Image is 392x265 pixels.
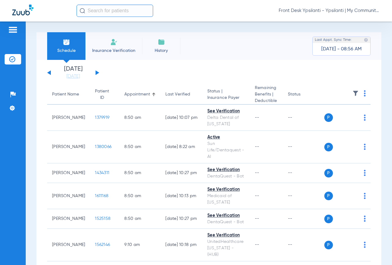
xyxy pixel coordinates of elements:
[160,131,202,163] td: [DATE] 8:22 AM
[119,183,160,209] td: 8:50 AM
[160,229,202,261] td: [DATE] 10:18 PM
[47,229,90,261] td: [PERSON_NAME]
[207,115,245,127] div: Delta Dental of [US_STATE]
[207,193,245,206] div: Medicaid of [US_STATE]
[255,216,259,221] span: --
[52,48,81,54] span: Schedule
[364,38,368,42] img: last sync help info
[55,73,92,80] a: [DATE]
[255,98,278,104] span: Deductible
[324,241,333,249] span: P
[52,91,79,98] div: Patient Name
[202,85,250,105] th: Status |
[361,236,392,265] iframe: Chat Widget
[207,141,245,160] div: Sun Life/Dentaquest - AI
[119,105,160,131] td: 8:50 AM
[55,66,92,80] li: [DATE]
[207,108,245,115] div: See Verification
[165,91,190,98] div: Last Verified
[77,5,153,17] input: Search for patients
[95,88,109,101] div: Patient ID
[255,145,259,149] span: --
[283,131,324,163] td: --
[250,85,283,105] th: Remaining Benefits |
[52,91,85,98] div: Patient Name
[110,38,118,46] img: Manual Insurance Verification
[95,115,109,120] span: 1379919
[315,37,352,43] span: Last Appt. Sync Time:
[324,215,333,223] span: P
[95,243,110,247] span: 1562146
[63,38,70,46] img: Schedule
[283,105,324,131] td: --
[119,163,160,183] td: 8:50 AM
[207,95,245,101] span: Insurance Payer
[12,5,33,15] img: Zuub Logo
[160,209,202,229] td: [DATE] 10:27 PM
[321,46,362,52] span: [DATE] - 08:56 AM
[364,144,366,150] img: group-dot-blue.svg
[352,90,359,96] img: filter.svg
[119,209,160,229] td: 8:50 AM
[119,229,160,261] td: 9:10 AM
[324,169,333,177] span: P
[364,90,366,96] img: group-dot-blue.svg
[255,115,259,120] span: --
[95,88,115,101] div: Patient ID
[324,192,333,200] span: P
[207,232,245,239] div: See Verification
[324,113,333,122] span: P
[207,134,245,141] div: Active
[255,194,259,198] span: --
[283,229,324,261] td: --
[283,183,324,209] td: --
[95,216,111,221] span: 1525158
[90,48,138,54] span: Insurance Verification
[283,209,324,229] td: --
[255,243,259,247] span: --
[283,163,324,183] td: --
[47,183,90,209] td: [PERSON_NAME]
[207,167,245,173] div: See Verification
[95,145,111,149] span: 1380066
[207,239,245,258] div: UnitedHealthcare [US_STATE] - (HUB)
[147,48,176,54] span: History
[364,216,366,222] img: group-dot-blue.svg
[47,105,90,131] td: [PERSON_NAME]
[47,131,90,163] td: [PERSON_NAME]
[160,105,202,131] td: [DATE] 10:07 PM
[80,8,85,14] img: Search Icon
[324,143,333,151] span: P
[160,163,202,183] td: [DATE] 10:27 PM
[207,173,245,180] div: DentaQuest - Bot
[207,212,245,219] div: See Verification
[364,170,366,176] img: group-dot-blue.svg
[364,115,366,121] img: group-dot-blue.svg
[255,171,259,175] span: --
[279,8,380,14] span: Front Desk Ypsilanti - Ypsilanti | My Community Dental Centers
[124,91,150,98] div: Appointment
[95,194,108,198] span: 1611168
[47,209,90,229] td: [PERSON_NAME]
[124,91,156,98] div: Appointment
[283,85,324,105] th: Status
[8,26,18,33] img: hamburger-icon
[47,163,90,183] td: [PERSON_NAME]
[119,131,160,163] td: 8:50 AM
[207,186,245,193] div: See Verification
[207,219,245,225] div: DentaQuest - Bot
[364,193,366,199] img: group-dot-blue.svg
[160,183,202,209] td: [DATE] 10:13 PM
[95,171,109,175] span: 1434311
[165,91,198,98] div: Last Verified
[158,38,165,46] img: History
